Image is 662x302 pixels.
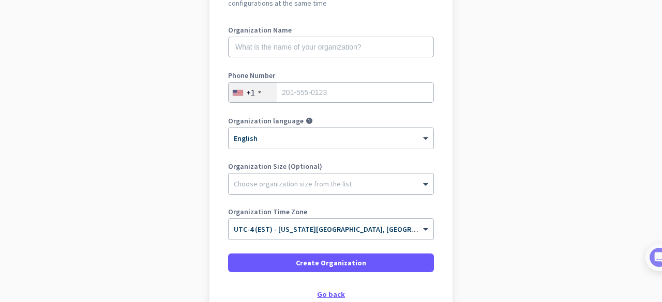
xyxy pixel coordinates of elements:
[228,82,434,103] input: 201-555-0123
[228,72,434,79] label: Phone Number
[228,208,434,215] label: Organization Time Zone
[228,37,434,57] input: What is the name of your organization?
[246,87,255,98] div: +1
[228,26,434,34] label: Organization Name
[228,163,434,170] label: Organization Size (Optional)
[306,117,313,124] i: help
[296,258,366,268] span: Create Organization
[228,291,434,298] div: Go back
[228,253,434,272] button: Create Organization
[228,117,304,124] label: Organization language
